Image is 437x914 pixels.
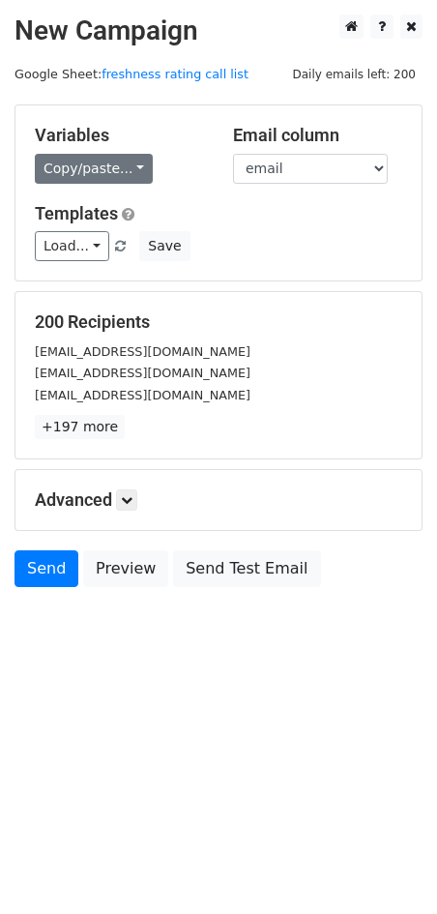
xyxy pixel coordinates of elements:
[35,366,250,380] small: [EMAIL_ADDRESS][DOMAIN_NAME]
[35,125,204,146] h5: Variables
[285,64,422,85] span: Daily emails left: 200
[35,489,402,511] h5: Advanced
[15,15,422,47] h2: New Campaign
[35,415,125,439] a: +197 more
[285,67,422,81] a: Daily emails left: 200
[35,231,109,261] a: Load...
[35,154,153,184] a: Copy/paste...
[15,550,78,587] a: Send
[102,67,248,81] a: freshness rating call list
[35,344,250,359] small: [EMAIL_ADDRESS][DOMAIN_NAME]
[233,125,402,146] h5: Email column
[35,203,118,223] a: Templates
[139,231,189,261] button: Save
[83,550,168,587] a: Preview
[173,550,320,587] a: Send Test Email
[35,388,250,402] small: [EMAIL_ADDRESS][DOMAIN_NAME]
[15,67,248,81] small: Google Sheet:
[340,821,437,914] iframe: Chat Widget
[35,311,402,333] h5: 200 Recipients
